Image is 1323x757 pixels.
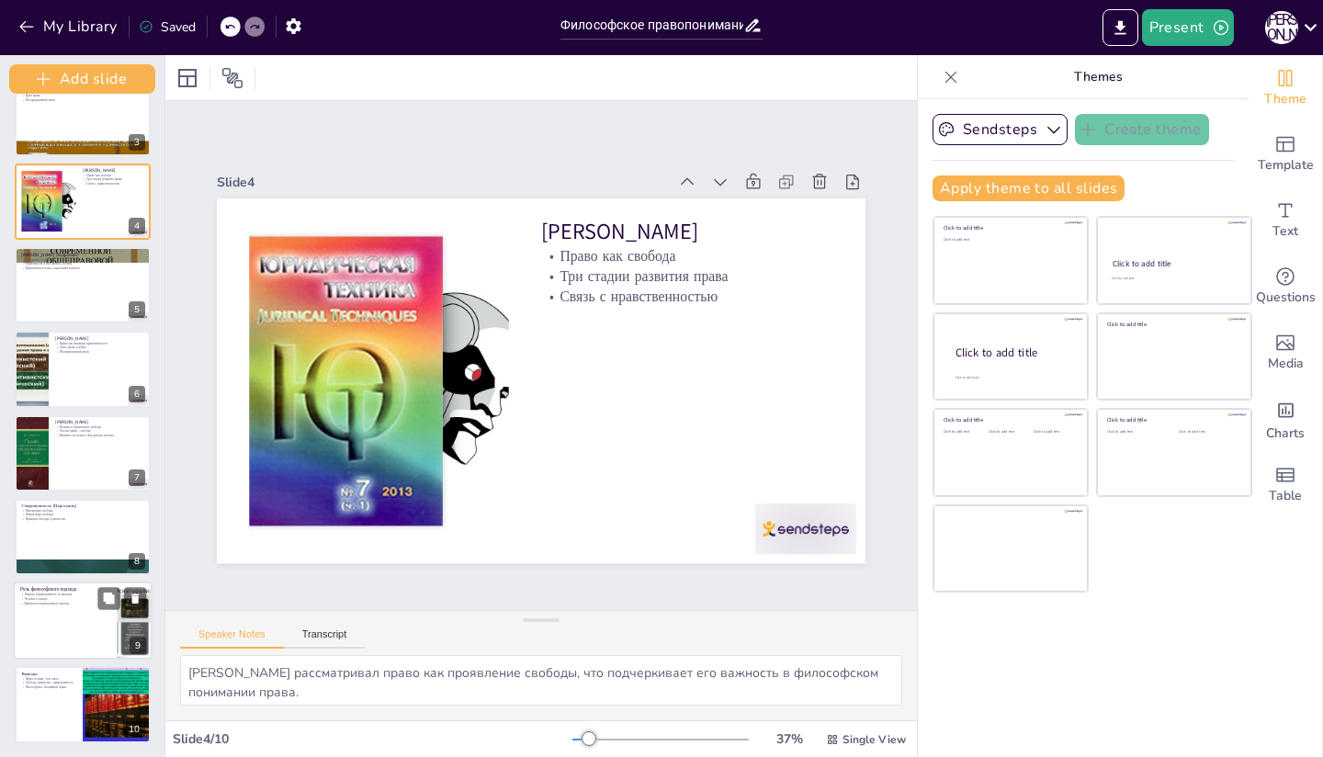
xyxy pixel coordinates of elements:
[767,730,811,748] div: 37 %
[1113,258,1235,269] div: Click to add title
[944,416,1075,424] div: Click to add title
[15,666,151,742] div: 10
[83,167,144,174] p: [PERSON_NAME]
[1112,277,1234,281] div: Click to add text
[15,80,151,156] div: 3
[55,334,143,341] p: [PERSON_NAME]
[21,262,143,266] p: Моральность и внутренние мотивы
[21,517,143,522] p: Принцип свободы и равенства
[284,628,366,649] button: Transcript
[1272,221,1298,242] span: Text
[1107,430,1165,435] div: Click to add text
[1075,114,1209,145] button: Create theme
[221,67,243,89] span: Position
[1265,11,1298,44] div: А [PERSON_NAME]
[180,628,284,649] button: Speaker Notes
[1249,254,1322,320] div: Get real-time input from your audience
[989,430,1030,435] div: Click to add text
[588,342,669,631] p: Связь с нравственностью
[9,64,155,94] button: Add slide
[944,430,985,435] div: Click to add text
[139,18,196,36] div: Saved
[15,247,151,323] div: 5
[15,499,151,575] div: 8
[180,655,902,706] textarea: [PERSON_NAME] рассматривал право как проявление свободы, что подчеркивает его важность в философс...
[83,177,144,182] p: Три стадии развития права
[55,429,143,434] p: Основа права – свобода
[1266,424,1305,444] span: Charts
[608,337,689,627] p: Три стадии развития права
[129,469,145,486] div: 7
[21,676,75,681] p: Право больше, чем закон
[124,587,146,609] button: Delete Slide
[173,730,572,748] div: Slide 4 / 10
[1249,121,1322,187] div: Add ready made slides
[129,218,145,234] div: 4
[55,419,143,425] p: [PERSON_NAME]
[1256,288,1316,308] span: Questions
[129,553,145,570] div: 8
[1264,89,1306,109] span: Theme
[55,424,143,429] p: Взаимное ограничение свободы
[955,375,1071,379] div: Click to add body
[15,164,151,240] div: 4
[20,596,110,601] p: Человек в центре
[21,257,143,262] p: Абстрактное право
[1102,9,1138,46] button: Export to PowerPoint
[1107,416,1238,424] div: Click to add title
[1107,321,1238,328] div: Click to add title
[955,345,1073,360] div: Click to add title
[129,301,145,318] div: 5
[55,434,143,438] p: Внешние поступки и внутренние мотивы
[933,114,1068,145] button: Sendsteps
[130,638,146,654] div: 9
[83,174,144,178] p: Право как свобода
[21,513,143,517] p: Равная мера свободы
[55,349,143,354] p: Несправедливый закон
[1249,55,1322,121] div: Change the overall theme
[944,238,1075,243] div: Click to add text
[1249,320,1322,386] div: Add images, graphics, shapes or video
[14,582,153,660] div: 9
[20,592,110,596] p: Увидеть справедливость за законом
[966,55,1230,99] p: Themes
[129,386,145,402] div: 6
[1249,452,1322,518] div: Add a table
[1142,9,1234,46] button: Present
[1179,430,1237,435] div: Click to add text
[21,684,75,689] p: Философское понимание права
[560,12,743,39] input: Insert title
[55,341,143,345] p: Право как минимум нравственности
[1034,430,1075,435] div: Click to add text
[173,63,202,93] div: Layout
[97,587,119,609] button: Duplicate Slide
[628,333,708,622] p: Право как свобода
[1265,9,1298,46] button: А [PERSON_NAME]
[55,345,143,350] p: Связь права и добра
[933,175,1125,201] button: Apply theme to all slides
[21,503,143,509] p: Современность (Нерсесянц)
[21,251,143,257] p: [PERSON_NAME] (подробнее)
[1258,155,1314,175] span: Template
[15,331,151,407] div: 6
[14,12,125,41] button: My Library
[1268,354,1304,374] span: Media
[21,681,75,685] p: Свобода, равенство, справедливость
[21,670,75,676] p: Выводы
[842,732,906,747] span: Single View
[20,601,110,605] p: Критика несправедливых законов
[1249,386,1322,452] div: Add charts and graphs
[83,182,144,186] p: Связь с нравственностью
[944,224,1075,232] div: Click to add title
[1269,486,1302,506] span: Table
[21,94,143,98] p: Идея права
[1249,187,1322,254] div: Add text boxes
[20,585,110,592] p: Роль философского подхода
[21,98,143,103] p: Несправедливый закон
[647,327,737,619] p: [PERSON_NAME]
[129,134,145,151] div: 3
[123,721,145,738] div: 10
[21,509,143,514] p: Математика свободы
[15,415,151,491] div: 7
[21,266,143,270] p: Нравственность как социальный контекст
